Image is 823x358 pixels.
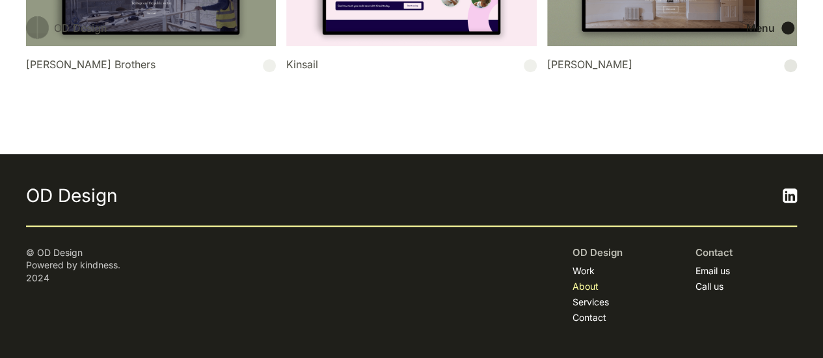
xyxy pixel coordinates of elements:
a: Services [573,296,609,309]
div: Contact [695,246,732,259]
a: About [573,280,599,293]
a: OD Design [26,185,449,206]
div: Menu [746,21,775,34]
a: Work [573,264,595,277]
h2: [PERSON_NAME] Brothers [26,57,155,72]
p: © OD Design Powered by kindness. 2024 [26,246,306,285]
a: Call us [695,280,723,293]
div: OD Design [54,20,107,36]
div: menu [746,21,797,34]
h2: Kinsail [286,57,318,72]
a: Contact [573,311,606,324]
a: Email us [695,264,729,277]
div: OD Design [573,246,623,259]
h2: [PERSON_NAME] [547,57,632,72]
a: OD Design [26,16,107,39]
